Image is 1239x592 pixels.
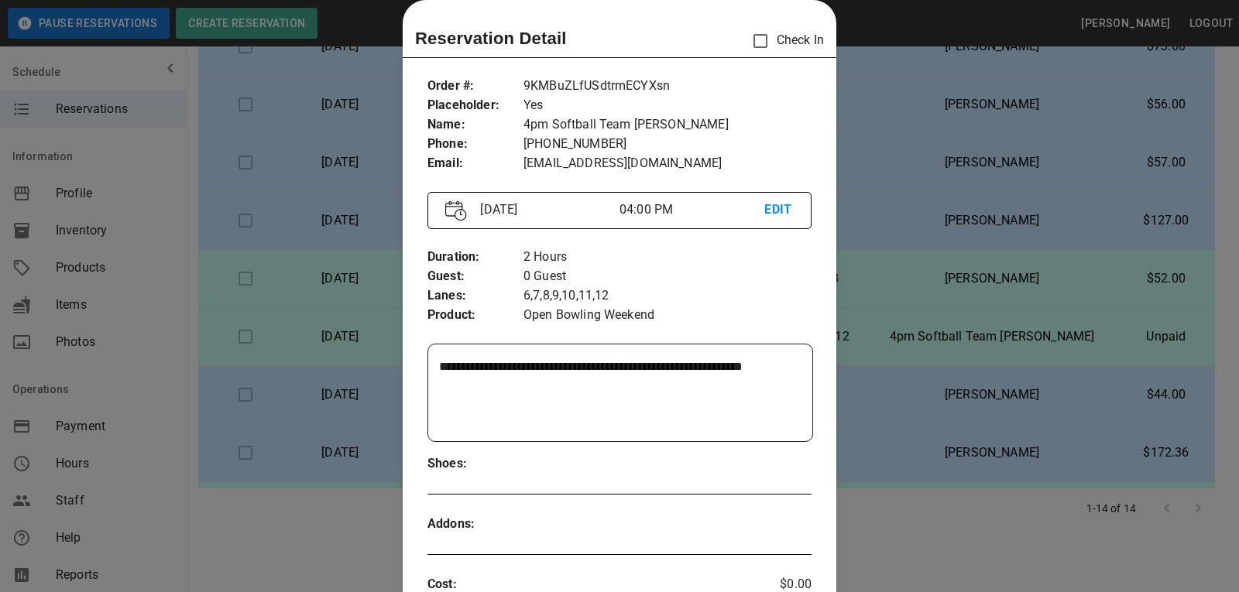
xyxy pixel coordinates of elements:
p: Shoes : [427,454,523,474]
p: [PHONE_NUMBER] [523,135,812,154]
p: Placeholder : [427,96,523,115]
p: Addons : [427,515,523,534]
p: [EMAIL_ADDRESS][DOMAIN_NAME] [523,154,812,173]
p: 9KMBuZLfUSdtrmECYXsn [523,77,812,96]
p: [DATE] [474,200,619,219]
p: 6,7,8,9,10,11,12 [523,286,812,306]
p: EDIT [764,200,793,220]
p: Phone : [427,135,523,154]
p: Check In [744,25,824,57]
p: Email : [427,154,523,173]
p: 0 Guest [523,267,812,286]
p: Name : [427,115,523,135]
p: 4pm Softball Team [PERSON_NAME] [523,115,812,135]
p: 04:00 PM [619,200,765,219]
p: Duration : [427,248,523,267]
p: Order # : [427,77,523,96]
p: Yes [523,96,812,115]
p: Lanes : [427,286,523,306]
p: Product : [427,306,523,325]
p: Open Bowling Weekend [523,306,812,325]
p: Guest : [427,267,523,286]
p: 2 Hours [523,248,812,267]
p: Reservation Detail [415,26,567,51]
img: Vector [445,200,467,221]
